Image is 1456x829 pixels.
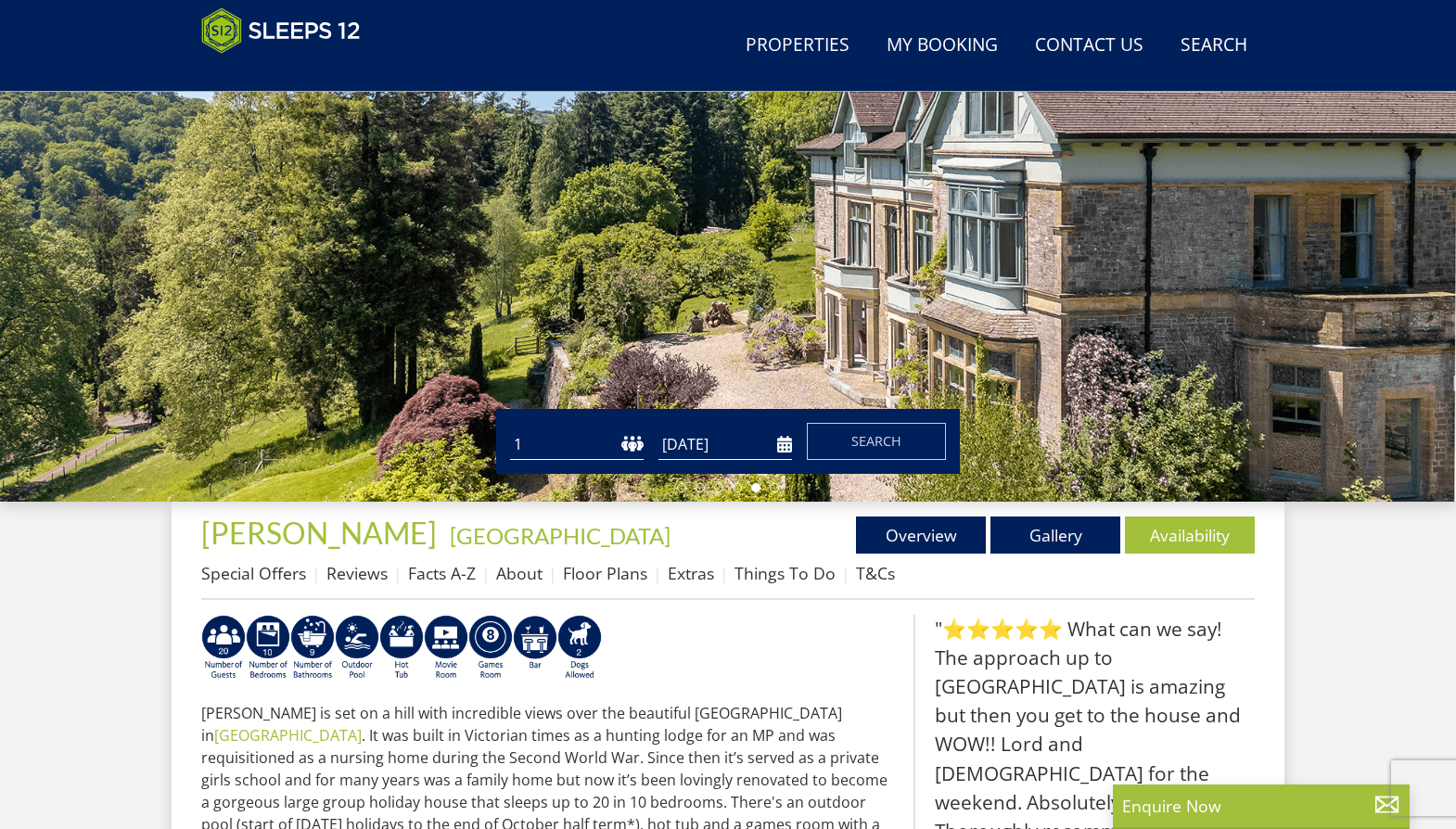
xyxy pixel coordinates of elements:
a: T&Cs [856,562,895,584]
a: Gallery [990,517,1120,554]
a: About [496,562,543,584]
span: [PERSON_NAME] [201,515,437,551]
img: AD_4nXdrZMsjcYNLGsKuA84hRzvIbesVCpXJ0qqnwZoX5ch9Zjv73tWe4fnFRs2gJ9dSiUubhZXckSJX_mqrZBmYExREIfryF... [468,615,513,682]
button: Search [807,423,946,460]
span: Search [851,432,901,450]
span: - [442,522,671,549]
a: Special Offers [201,562,306,584]
a: My Booking [879,25,1005,67]
a: Floor Plans [563,562,647,584]
img: Sleeps 12 [201,7,361,54]
img: AD_4nXf5HeMvqMpcZ0fO9nf7YF2EIlv0l3oTPRmiQvOQ93g4dO1Y4zXKGJcBE5M2T8mhAf-smX-gudfzQQnK9-uH4PEbWu2YP... [424,615,468,682]
a: Search [1173,25,1255,67]
a: Contact Us [1028,25,1151,67]
img: AD_4nXcpX5uDwed6-YChlrI2BYOgXwgg3aqYHOhRm0XfZB-YtQW2NrmeCr45vGAfVKUq4uWnc59ZmEsEzoF5o39EWARlT1ewO... [379,615,424,682]
a: [GEOGRAPHIC_DATA] [450,522,671,549]
iframe: Customer reviews powered by Trustpilot [192,65,387,81]
img: AD_4nXcBX9XWtisp1r4DyVfkhddle_VH6RrN3ygnUGrVnOmGqceGfhBv6nsUWs_M_dNMWm8jx42xDa-T6uhWOyA-wOI6XtUTM... [335,615,379,682]
a: Overview [856,517,986,554]
a: Things To Do [734,562,836,584]
input: Arrival Date [658,429,792,460]
img: AD_4nXdWqVCnBg10fb8BhfRnDvRxXrTvSxTQoo3uUD6D-xajRrua31Icvlas-6VFe5G0oUgzcgZ5ApX6gy3Myr_V1u0EyZ1lh... [246,615,290,682]
a: Facts A-Z [408,562,476,584]
img: AD_4nXe7_8LrJK20fD9VNWAdfykBvHkWcczWBt5QOadXbvIwJqtaRaRf-iI0SeDpMmH1MdC9T1Vy22FMXzzjMAvSuTB5cJ7z5... [557,615,602,682]
img: AD_4nXeBFFc1K0eOTDAlvVO1P0IOqWiVegenvmn6BDe02G0SBvk12HgeByb4jcctb18YsyNpbMl9Mnxn_yJ6891uk77ExVeyF... [201,615,246,682]
img: AD_4nXe7iB218OH18IOoviZowWN64NSzklPBDmJ0dxKeJpZ2JOfvS1VdKHcU4GZpvWLGgcyLnvj9nQOCh1raCsKD7OiAc2wvr... [290,615,335,682]
a: [GEOGRAPHIC_DATA] [214,725,362,746]
a: [PERSON_NAME] [201,515,442,551]
img: AD_4nXeoESQrZGdLy00R98_kogwygo_PeSlIimS8SmfE5_YPERmXwKu8rsJULnYuMdgFHiEpzhh4OkqO_G8iXldKifRlISpq9... [513,615,557,682]
a: Reviews [326,562,388,584]
a: Properties [738,25,857,67]
a: Extras [668,562,714,584]
a: Availability [1125,517,1255,554]
p: Enquire Now [1122,794,1400,818]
